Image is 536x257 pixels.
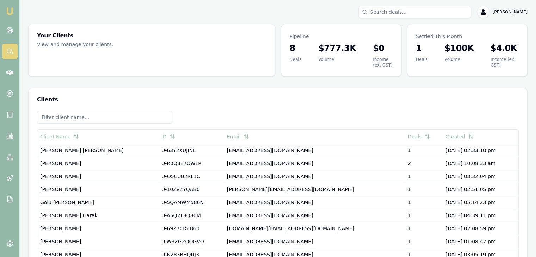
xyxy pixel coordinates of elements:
td: U-63Y2XUJINL [159,144,224,157]
p: Settled This Month [416,33,519,40]
td: [DATE] 04:39:11 pm [443,209,518,222]
td: [PERSON_NAME] [37,157,159,170]
td: U-R0Q3E7OWLP [159,157,224,170]
h3: $4.0K [491,43,519,54]
h3: $100K [444,43,473,54]
div: Deals [290,57,302,62]
td: [DATE] 02:51:05 pm [443,183,518,196]
div: Volume [318,57,356,62]
td: [DATE] 01:08:47 pm [443,235,518,248]
td: 1 [405,235,443,248]
td: [PERSON_NAME] Garak [37,209,159,222]
button: Client Name [40,130,79,143]
td: Golu [PERSON_NAME] [37,196,159,209]
td: U-O5CU02RL1C [159,170,224,183]
td: [DATE] 02:33:10 pm [443,144,518,157]
div: Income (ex. GST) [491,57,519,68]
td: [EMAIL_ADDRESS][DOMAIN_NAME] [224,157,405,170]
h3: $777.3K [318,43,356,54]
span: [PERSON_NAME] [492,9,528,15]
td: [DOMAIN_NAME][EMAIL_ADDRESS][DOMAIN_NAME] [224,222,405,235]
td: [PERSON_NAME] [PERSON_NAME] [37,144,159,157]
img: emu-icon-u.png [6,7,14,15]
td: [EMAIL_ADDRESS][DOMAIN_NAME] [224,209,405,222]
td: 1 [405,144,443,157]
td: 2 [405,157,443,170]
button: Deals [408,130,430,143]
div: Deals [416,57,428,62]
td: U-W3ZGZOOGVO [159,235,224,248]
td: [DATE] 02:08:59 pm [443,222,518,235]
td: 1 [405,196,443,209]
td: [DATE] 05:14:23 pm [443,196,518,209]
td: 1 [405,209,443,222]
div: Income (ex. GST) [373,57,393,68]
button: Created [446,130,474,143]
td: 1 [405,170,443,183]
h3: Clients [37,97,519,102]
h3: Your Clients [37,33,266,38]
td: U-A5Q2T3Q80M [159,209,224,222]
td: [PERSON_NAME] [37,183,159,196]
button: ID [161,130,175,143]
td: [EMAIL_ADDRESS][DOMAIN_NAME] [224,196,405,209]
h3: $0 [373,43,393,54]
td: [DATE] 03:32:04 pm [443,170,518,183]
input: Search deals [358,6,471,18]
div: Volume [444,57,473,62]
p: View and manage your clients. [37,40,217,49]
td: [PERSON_NAME] [37,235,159,248]
td: U-5QAMWM586N [159,196,224,209]
td: 1 [405,222,443,235]
p: Pipeline [290,33,393,40]
td: [PERSON_NAME] [37,222,159,235]
td: [EMAIL_ADDRESS][DOMAIN_NAME] [224,235,405,248]
td: U-102VZYQAB0 [159,183,224,196]
td: [EMAIL_ADDRESS][DOMAIN_NAME] [224,170,405,183]
button: Email [227,130,249,143]
input: Filter client name... [37,111,172,124]
td: 1 [405,183,443,196]
td: [EMAIL_ADDRESS][DOMAIN_NAME] [224,144,405,157]
td: U-69Z7CRZB60 [159,222,224,235]
td: [PERSON_NAME][EMAIL_ADDRESS][DOMAIN_NAME] [224,183,405,196]
td: [DATE] 10:08:33 am [443,157,518,170]
h3: 8 [290,43,302,54]
h3: 1 [416,43,428,54]
td: [PERSON_NAME] [37,170,159,183]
